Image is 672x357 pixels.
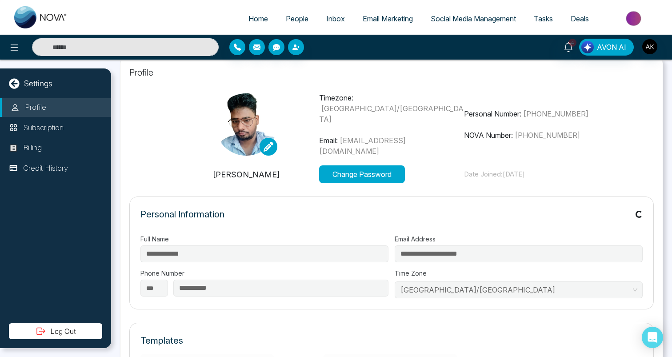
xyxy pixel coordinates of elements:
[534,14,553,23] span: Tasks
[23,163,68,174] p: Credit History
[523,109,588,118] span: [PHONE_NUMBER]
[326,14,345,23] span: Inbox
[14,6,68,28] img: Nova CRM Logo
[319,92,464,124] p: Timezone:
[319,104,464,124] span: [GEOGRAPHIC_DATA]/[GEOGRAPHIC_DATA]
[597,42,626,52] span: AVON AI
[515,131,580,140] span: [PHONE_NUMBER]
[140,334,183,347] p: Templates
[319,135,464,156] p: Email:
[395,234,643,244] label: Email Address
[240,10,277,27] a: Home
[24,77,52,89] p: Settings
[464,108,609,119] p: Personal Number:
[277,10,317,27] a: People
[248,14,268,23] span: Home
[562,10,598,27] a: Deals
[174,168,319,181] p: [PERSON_NAME]
[319,136,406,156] span: [EMAIL_ADDRESS][DOMAIN_NAME]
[395,269,643,278] label: Time Zone
[602,8,667,28] img: Market-place.gif
[286,14,308,23] span: People
[129,66,654,79] p: Profile
[400,283,637,297] span: Asia/Kolkata
[431,14,516,23] span: Social Media Management
[422,10,525,27] a: Social Media Management
[140,208,224,221] p: Personal Information
[25,102,46,113] p: Profile
[525,10,562,27] a: Tasks
[215,93,277,156] img: adityakdevin.jpg
[23,122,64,134] p: Subscription
[571,14,589,23] span: Deals
[464,169,609,180] p: Date Joined: [DATE]
[558,39,579,54] a: 4
[140,234,388,244] label: Full Name
[354,10,422,27] a: Email Marketing
[140,269,388,278] label: Phone Number
[319,165,405,183] button: Change Password
[642,39,657,54] img: User Avatar
[581,41,594,53] img: Lead Flow
[9,323,102,339] button: Log Out
[568,39,576,47] span: 4
[642,327,663,348] div: Open Intercom Messenger
[23,142,42,154] p: Billing
[363,14,413,23] span: Email Marketing
[579,39,634,56] button: AVON AI
[464,130,609,140] p: NOVA Number:
[317,10,354,27] a: Inbox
